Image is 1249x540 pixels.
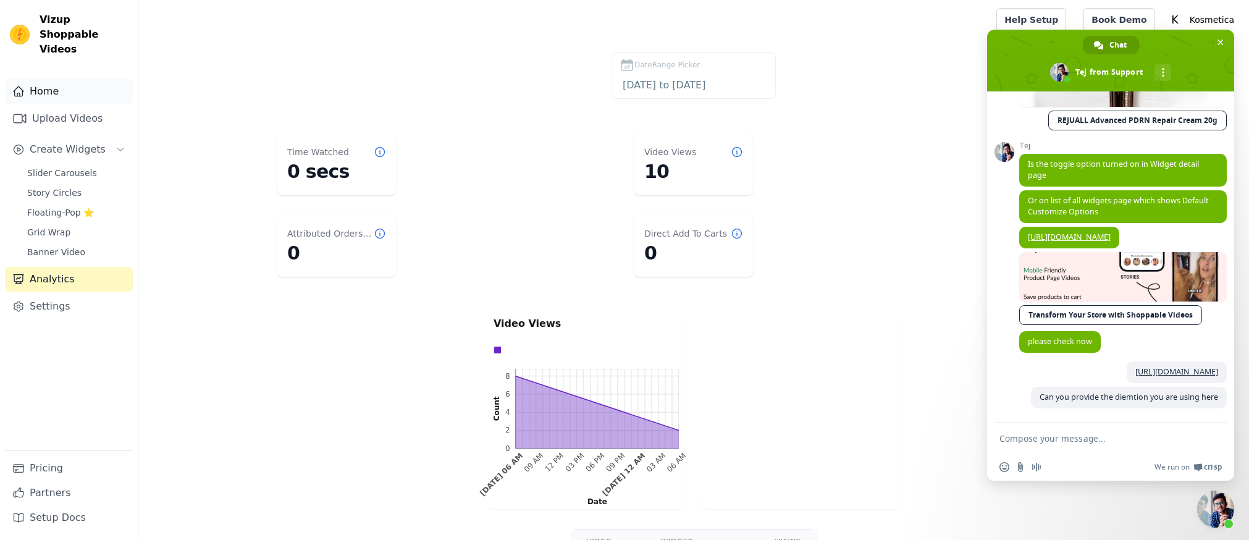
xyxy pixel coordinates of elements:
text: 12 PM [543,451,565,473]
dt: Time Watched [287,146,349,158]
g: Sat Sep 13 2025 06:00:00 GMT+0600 (Bangladesh Standard Time) [478,451,524,497]
g: Sun Sep 14 2025 00:00:00 GMT+0600 (Bangladesh Standard Time) [601,451,647,497]
span: Can you provide the diemtion you are using here [1040,392,1218,402]
text: 2 [505,426,510,434]
g: Sat Sep 13 2025 18:00:00 GMT+0600 (Bangladesh Standard Time) [584,451,607,473]
dd: 0 [644,242,743,264]
text: 09 PM [605,451,627,473]
a: We run onCrisp [1154,462,1222,472]
a: Help Setup [996,8,1066,32]
text: 0 [505,444,510,453]
text: 6 [505,390,510,399]
a: Slider Carousels [20,164,133,182]
a: Settings [5,294,133,319]
g: Sun Sep 14 2025 03:00:00 GMT+0600 (Bangladesh Standard Time) [645,451,668,474]
text: 4 [505,408,510,416]
a: Partners [5,481,133,505]
button: K Kosmetica [1165,9,1239,31]
g: bottom ticks [478,449,688,498]
g: left axis [483,369,515,453]
span: please check now [1028,336,1092,347]
a: Upload Videos [5,106,133,131]
text: [DATE] 06 AM [478,451,524,497]
a: Banner Video [20,243,133,261]
a: Floating-Pop ⭐ [20,204,133,221]
text: [DATE] 12 AM [601,451,647,497]
dt: Direct Add To Carts [644,227,727,240]
a: Grid Wrap [20,224,133,241]
span: Slider Carousels [27,167,97,179]
text: Count [492,396,501,421]
text: 06 AM [665,451,688,474]
dt: Video Views [644,146,696,158]
span: Create Widgets [30,142,106,157]
span: Close chat [1214,36,1227,49]
g: Sun Sep 14 2025 06:00:00 GMT+0600 (Bangladesh Standard Time) [665,451,688,474]
text: 03 PM [563,451,586,473]
g: Sat Sep 13 2025 09:00:00 GMT+0600 (Bangladesh Standard Time) [523,451,545,474]
input: DateRange Picker [620,77,768,93]
a: Analytics [5,267,133,292]
dd: 0 [287,242,386,264]
text: 8 [505,372,510,381]
p: Video Views [494,316,679,331]
a: Setup Docs [5,505,133,530]
textarea: Compose your message... [999,433,1195,444]
span: Is the toggle option turned on in Widget detail page [1028,159,1199,180]
a: Transform Your Store with Shoppable Videos [1019,305,1202,325]
div: Close chat [1197,491,1234,528]
button: Create Widgets [5,137,133,162]
a: REJUALL Advanced PDRN Repair Cream 20g [1048,111,1227,130]
a: Pricing [5,456,133,481]
span: Chat [1109,36,1127,54]
span: Story Circles [27,187,82,199]
a: Story Circles [20,184,133,201]
span: Floating-Pop ⭐ [27,206,94,219]
a: [URL][DOMAIN_NAME] [1028,232,1111,242]
g: Sat Sep 13 2025 15:00:00 GMT+0600 (Bangladesh Standard Time) [563,451,586,473]
span: Vizup Shoppable Videos [40,12,128,57]
dd: 10 [644,161,743,183]
span: Grid Wrap [27,226,70,238]
div: More channels [1154,64,1171,81]
a: Home [5,79,133,104]
span: Banner Video [27,246,85,258]
text: 06 PM [584,451,607,473]
div: Chat [1083,36,1139,54]
text: Date [587,497,607,506]
span: Tej [1019,141,1227,150]
g: Sat Sep 13 2025 12:00:00 GMT+0600 (Bangladesh Standard Time) [543,451,565,473]
div: Data groups [490,343,676,357]
dd: 0 secs [287,161,386,183]
g: Sat Sep 13 2025 21:00:00 GMT+0600 (Bangladesh Standard Time) [605,451,627,473]
img: Vizup [10,25,30,44]
span: Crisp [1204,462,1222,472]
span: Insert an emoji [999,462,1009,472]
g: left ticks [505,369,516,453]
span: We run on [1154,462,1190,472]
span: DateRange Picker [634,59,700,70]
text: 09 AM [523,451,545,474]
text: 03 AM [645,451,668,474]
a: Book Demo [1083,8,1154,32]
dt: Attributed Orders Count [287,227,374,240]
span: Send a file [1016,462,1025,472]
span: Audio message [1032,462,1041,472]
span: Or on list of all widgets page which shows Default Customize Options [1028,195,1209,217]
a: [URL][DOMAIN_NAME] [1135,366,1218,377]
p: Kosmetica [1185,9,1239,31]
text: K [1171,14,1179,26]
